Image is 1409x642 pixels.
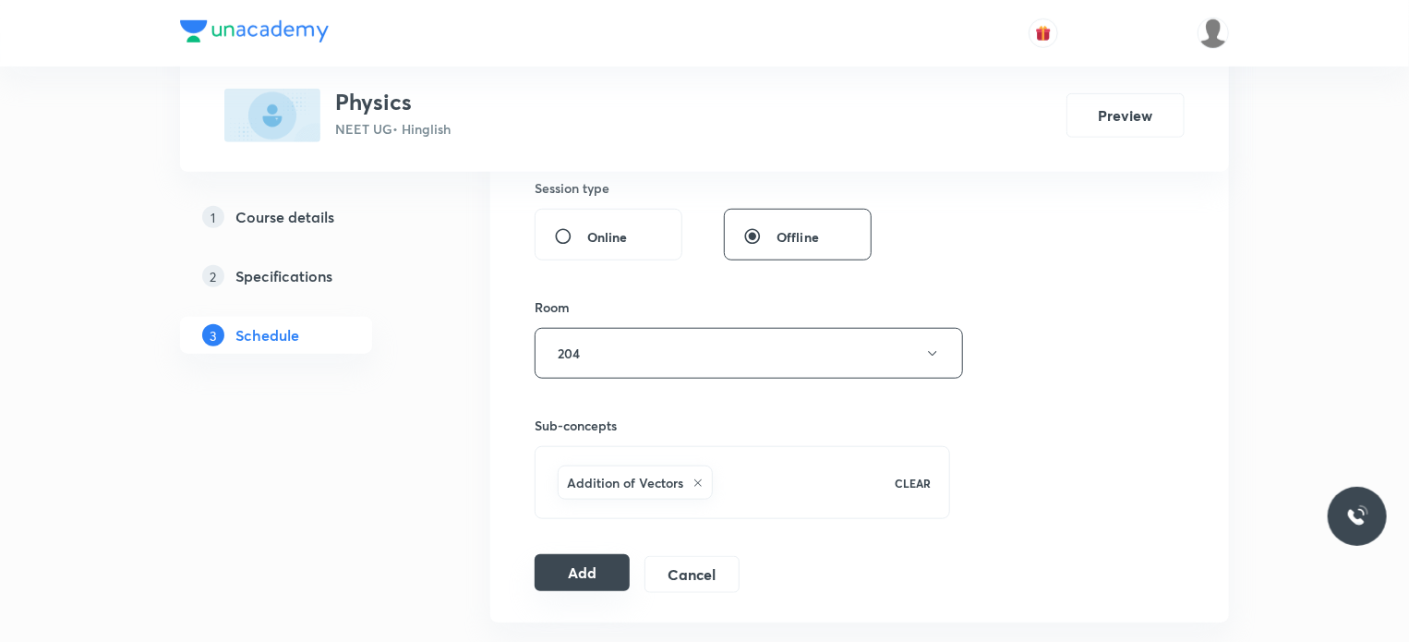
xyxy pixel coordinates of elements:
button: 204 [535,328,963,379]
h5: Course details [235,206,334,228]
img: C8FCDF78-794D-4A0A-9C37-4A0842D60D90_plus.png [224,89,320,142]
img: Dhirendra singh [1198,18,1229,49]
a: Company Logo [180,20,329,47]
p: CLEAR [895,475,931,491]
h6: Addition of Vectors [567,473,683,492]
span: Offline [777,227,819,247]
p: NEET UG • Hinglish [335,119,451,139]
h3: Physics [335,89,451,115]
img: avatar [1035,25,1052,42]
button: Cancel [644,556,740,593]
a: 1Course details [180,199,431,236]
h5: Specifications [235,265,332,287]
h5: Schedule [235,324,299,346]
p: 1 [202,206,224,228]
button: Add [535,554,630,591]
button: Preview [1066,93,1185,138]
h6: Sub-concepts [535,416,950,435]
img: Company Logo [180,20,329,42]
p: 3 [202,324,224,346]
button: avatar [1029,18,1058,48]
h6: Session type [535,178,609,198]
h6: Room [535,297,570,317]
span: Online [587,227,628,247]
a: 2Specifications [180,258,431,295]
img: ttu [1346,505,1368,527]
p: 2 [202,265,224,287]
